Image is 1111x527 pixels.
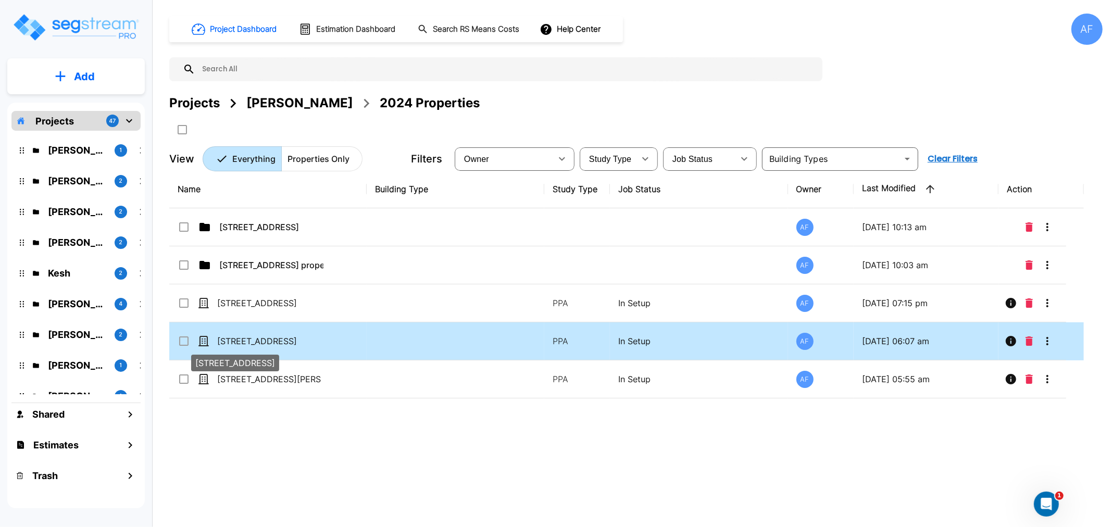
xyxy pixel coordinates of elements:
button: More-Options [1037,255,1058,275]
p: Barry Donath [48,205,106,219]
p: [DATE] 07:15 pm [862,297,990,309]
button: Delete [1021,293,1037,313]
button: More-Options [1037,369,1058,390]
button: More-Options [1037,331,1058,352]
button: Delete [1021,369,1037,390]
button: Help Center [538,19,605,39]
button: SelectAll [172,119,193,140]
th: Name [169,170,367,208]
p: Ari Eisenman [48,235,106,249]
div: AF [796,219,814,236]
p: 2 [119,330,123,339]
button: More-Options [1037,217,1058,237]
div: [PERSON_NAME] [246,94,353,112]
p: PPA [553,335,602,347]
p: [STREET_ADDRESS] [217,335,321,347]
p: 2 [119,238,123,247]
p: 1 [120,146,122,155]
div: AF [1071,14,1103,45]
button: Clear Filters [923,148,982,169]
p: In Setup [618,373,779,385]
p: View [169,151,194,167]
p: Josh Strum [48,297,106,311]
button: Delete [1021,217,1037,237]
p: Everything [232,153,276,165]
p: PPA [553,373,602,385]
h1: Estimates [33,438,79,452]
div: AF [796,257,814,274]
p: 1 [120,361,122,370]
div: Select [582,144,635,173]
span: 1 [1055,492,1064,500]
h1: Shared [32,407,65,421]
p: Jay Hershowitz [48,174,106,188]
h1: Project Dashboard [210,23,277,35]
p: 2 [119,207,123,216]
th: Owner [788,170,854,208]
p: Isaak Markovitz [48,143,106,157]
th: Action [998,170,1084,208]
p: 2 [119,177,123,185]
th: Last Modified [854,170,998,208]
button: Search RS Means Costs [414,19,525,40]
p: [STREET_ADDRESS][PERSON_NAME] [217,373,321,385]
th: Building Type [367,170,544,208]
th: Study Type [544,170,610,208]
input: Building Types [765,152,898,166]
div: Select [665,144,734,173]
button: More-Options [1037,293,1058,313]
p: [DATE] 06:07 am [862,335,990,347]
button: Open [900,152,915,166]
p: PPA [553,297,602,309]
button: Add [7,61,145,92]
input: Search All [195,57,817,81]
p: In Setup [618,297,779,309]
th: Job Status [610,170,788,208]
p: Add [74,69,95,84]
div: AF [796,371,814,388]
p: Chuny Herzka [48,328,106,342]
p: Projects [35,114,74,128]
p: [STREET_ADDRESS] [219,221,323,233]
p: [STREET_ADDRESS] properties [219,259,323,271]
button: Delete [1021,331,1037,352]
p: 47 [109,117,116,126]
h1: Estimation Dashboard [316,23,395,35]
iframe: Intercom live chat [1034,492,1059,517]
div: Select [457,144,552,173]
p: Kesh [48,266,106,280]
button: Info [1001,331,1021,352]
p: [DATE] 10:13 am [862,221,990,233]
p: [STREET_ADDRESS] [217,297,321,309]
img: Logo [12,12,140,42]
div: Platform [203,146,363,171]
h1: Search RS Means Costs [433,23,519,35]
p: In Setup [618,335,779,347]
div: Projects [169,94,220,112]
button: Info [1001,369,1021,390]
button: Everything [203,146,282,171]
button: Properties Only [281,146,363,171]
h1: Trash [32,469,58,483]
div: AF [796,295,814,312]
p: Asher Silverberg [48,389,106,403]
p: Filters [411,151,442,167]
p: 4 [119,299,123,308]
button: Estimation Dashboard [295,18,401,40]
span: Job Status [672,155,713,164]
span: Owner [464,155,489,164]
span: Study Type [589,155,631,164]
button: Info [1001,293,1021,313]
p: [STREET_ADDRESS] [195,357,275,369]
p: Properties Only [288,153,349,165]
p: [DATE] 10:03 am [862,259,990,271]
p: [DATE] 05:55 am [862,373,990,385]
p: 2 [119,269,123,278]
p: Michael Heinemann [48,358,106,372]
div: AF [796,333,814,350]
div: 2024 Properties [380,94,480,112]
button: Project Dashboard [188,18,282,41]
button: Delete [1021,255,1037,275]
p: 1 [120,392,122,400]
